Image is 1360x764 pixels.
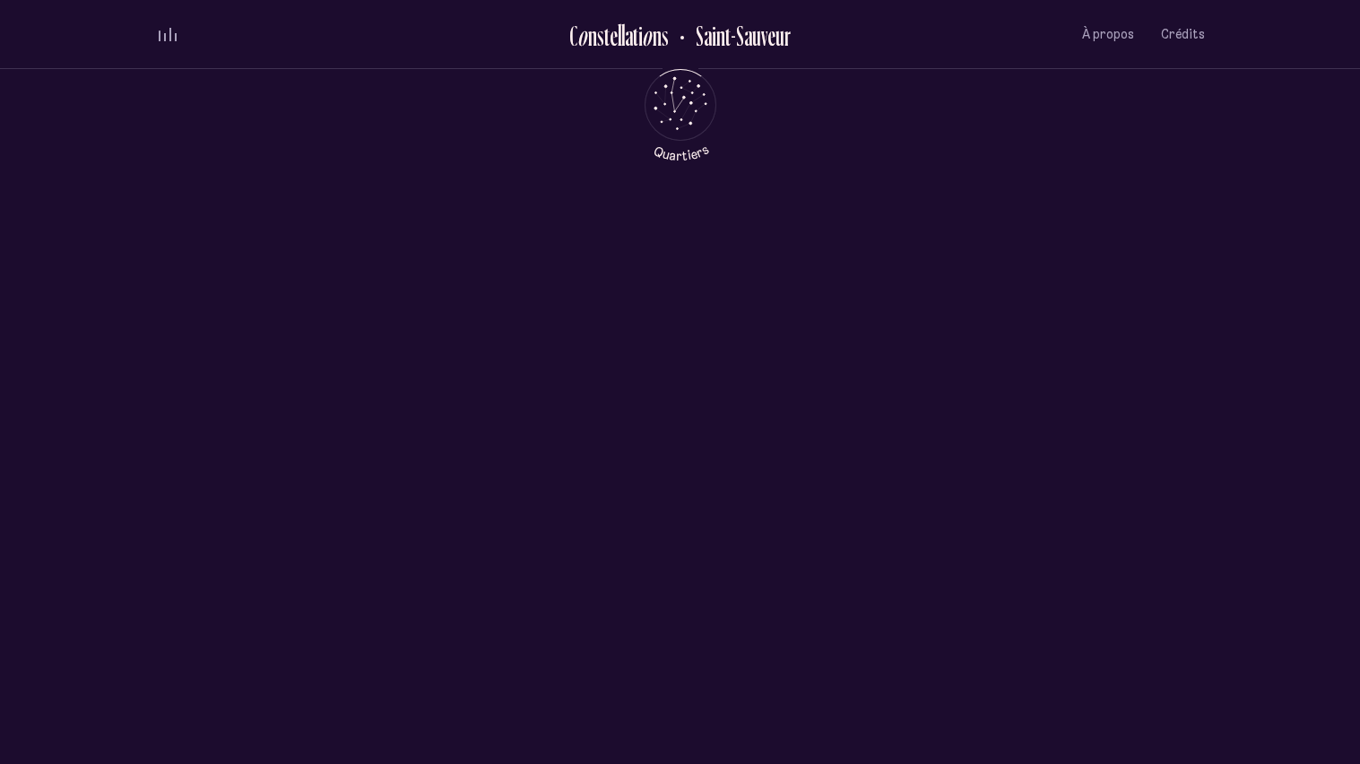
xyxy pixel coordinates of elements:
[604,21,610,50] div: t
[682,21,791,50] h2: Saint-Sauveur
[652,141,712,163] tspan: Quartiers
[1161,13,1205,56] button: Crédits
[569,21,577,50] div: C
[1161,27,1205,42] span: Crédits
[638,21,643,50] div: i
[156,25,179,44] button: volume audio
[662,21,669,50] div: s
[653,21,662,50] div: n
[642,21,653,50] div: o
[625,21,633,50] div: a
[588,21,597,50] div: n
[633,21,638,50] div: t
[1082,13,1134,56] button: À propos
[597,21,604,50] div: s
[669,20,791,49] button: Retour au Quartier
[618,21,621,50] div: l
[1082,27,1134,42] span: À propos
[577,21,588,50] div: o
[610,21,618,50] div: e
[628,69,732,161] button: Retour au menu principal
[621,21,625,50] div: l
